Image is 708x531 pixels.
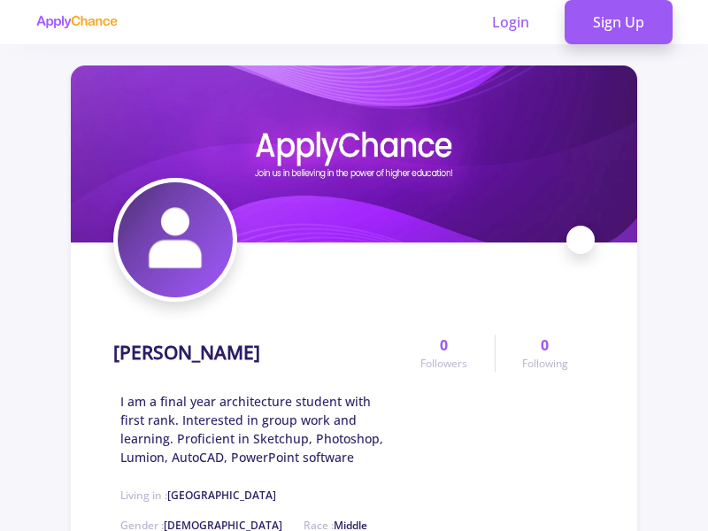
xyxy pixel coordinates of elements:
span: I am a final year architecture student with first rank. Interested in group work and learning. Pr... [120,392,394,466]
span: 0 [541,335,549,356]
img: Reza Rezaeifaravatar [118,182,233,297]
span: [GEOGRAPHIC_DATA] [167,488,276,503]
span: Following [522,356,568,372]
span: 0 [440,335,448,356]
span: Living in : [120,488,276,503]
span: Followers [420,356,467,372]
a: 0Followers [394,335,494,372]
img: applychance logo text only [35,15,118,29]
a: 0Following [495,335,595,372]
h1: [PERSON_NAME] [113,342,260,364]
img: Reza Rezaeifarcover image [71,65,637,242]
